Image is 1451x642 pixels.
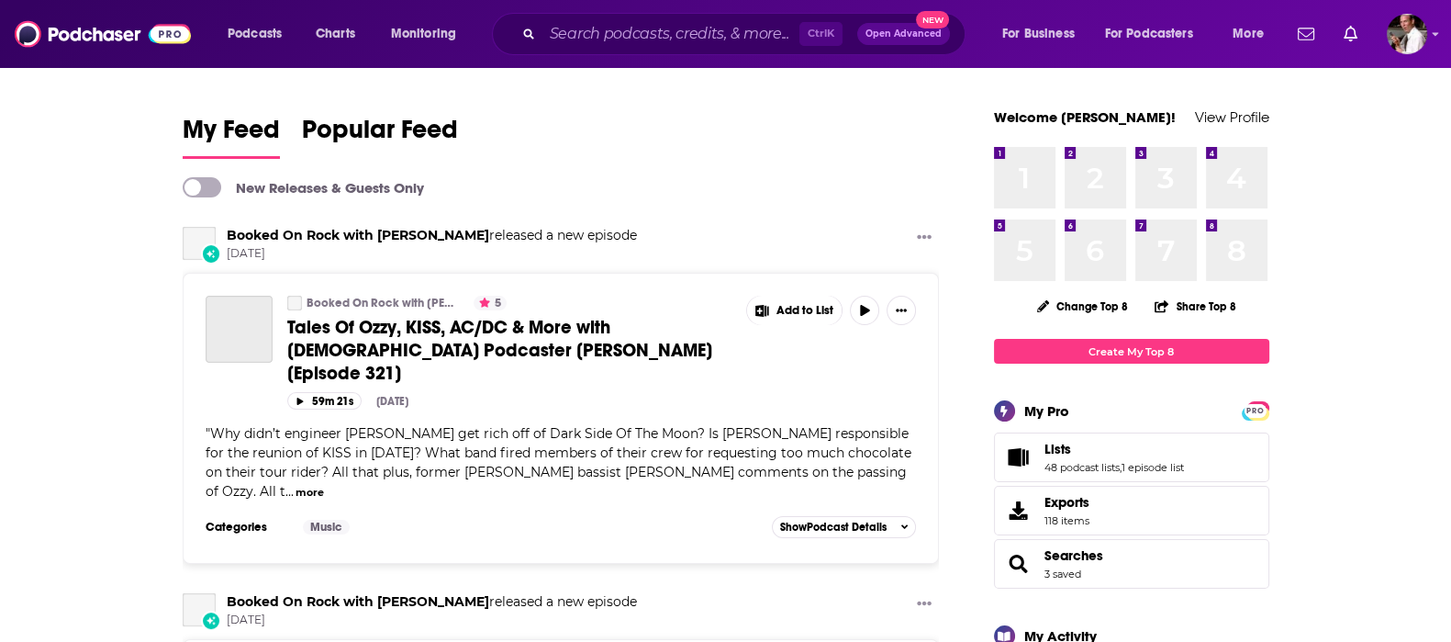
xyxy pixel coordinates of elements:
[183,227,216,260] a: Booked On Rock with Eric Senich
[865,29,942,39] span: Open Advanced
[1024,402,1069,420] div: My Pro
[391,21,456,47] span: Monitoring
[1154,288,1236,324] button: Share Top 8
[302,114,458,156] span: Popular Feed
[206,520,288,535] h3: Categories
[287,392,362,410] button: 59m 21s
[887,296,916,325] button: Show More Button
[227,246,637,262] span: [DATE]
[1044,494,1089,511] span: Exports
[1044,461,1120,474] a: 48 podcast lists
[303,520,350,535] a: Music
[183,114,280,159] a: My Feed
[857,23,950,45] button: Open AdvancedNew
[1387,14,1427,54] button: Show profile menu
[227,593,637,611] h3: released a new episode
[1220,19,1287,49] button: open menu
[994,339,1269,364] a: Create My Top 8
[287,316,733,385] a: Tales Of Ozzy, KISS, AC/DC & More with [DEMOGRAPHIC_DATA] Podcaster [PERSON_NAME] [Episode 321]
[316,21,355,47] span: Charts
[994,486,1269,535] a: Exports
[1044,514,1089,527] span: 118 items
[285,483,294,500] span: ...
[1122,461,1184,474] a: 1 episode list
[228,21,282,47] span: Podcasts
[799,22,843,46] span: Ctrl K
[287,296,302,310] a: Booked On Rock with Eric Senich
[227,593,489,610] a: Booked On Rock with Eric Senich
[1044,547,1103,564] a: Searches
[1026,295,1140,318] button: Change Top 8
[474,296,507,310] button: 5
[206,425,911,500] span: Why didn’t engineer [PERSON_NAME] get rich off of Dark Side Of The Moon? Is [PERSON_NAME] respons...
[227,613,637,628] span: [DATE]
[1290,18,1322,50] a: Show notifications dropdown
[1044,441,1071,457] span: Lists
[215,19,306,49] button: open menu
[1093,19,1220,49] button: open menu
[304,19,366,49] a: Charts
[1387,14,1427,54] img: User Profile
[378,19,480,49] button: open menu
[183,114,280,156] span: My Feed
[747,296,843,325] button: Show More Button
[1105,21,1193,47] span: For Podcasters
[1233,21,1264,47] span: More
[307,296,458,310] a: Booked On Rock with [PERSON_NAME]
[989,19,1098,49] button: open menu
[1387,14,1427,54] span: Logged in as Quarto
[1002,21,1075,47] span: For Business
[542,19,799,49] input: Search podcasts, credits, & more...
[994,108,1176,126] a: Welcome [PERSON_NAME]!
[1245,403,1267,417] a: PRO
[994,433,1269,482] span: Lists
[994,539,1269,589] span: Searches
[1044,441,1184,457] a: Lists
[227,227,637,244] h3: released a new episode
[183,593,216,626] a: Booked On Rock with Eric Senich
[1044,568,1081,580] a: 3 saved
[296,485,324,501] button: more
[1000,498,1037,524] span: Exports
[1120,461,1122,474] span: ,
[302,114,458,159] a: Popular Feed
[509,13,983,55] div: Search podcasts, credits, & more...
[780,521,887,534] span: Show Podcast Details
[206,296,273,363] a: Tales Of Ozzy, KISS, AC/DC & More with Australian Podcaster Michael Pursche [Episode 321]
[1000,445,1037,470] a: Lists
[376,395,408,408] div: [DATE]
[776,304,833,318] span: Add to List
[916,11,949,28] span: New
[910,593,939,616] button: Show More Button
[910,227,939,250] button: Show More Button
[15,17,191,51] img: Podchaser - Follow, Share and Rate Podcasts
[1245,404,1267,418] span: PRO
[227,227,489,243] a: Booked On Rock with Eric Senich
[183,177,424,197] a: New Releases & Guests Only
[772,516,917,538] button: ShowPodcast Details
[206,425,911,500] span: "
[201,243,221,264] div: New Episode
[201,611,221,631] div: New Episode
[287,316,712,385] span: Tales Of Ozzy, KISS, AC/DC & More with [DEMOGRAPHIC_DATA] Podcaster [PERSON_NAME] [Episode 321]
[1195,108,1269,126] a: View Profile
[1000,551,1037,577] a: Searches
[1336,18,1365,50] a: Show notifications dropdown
